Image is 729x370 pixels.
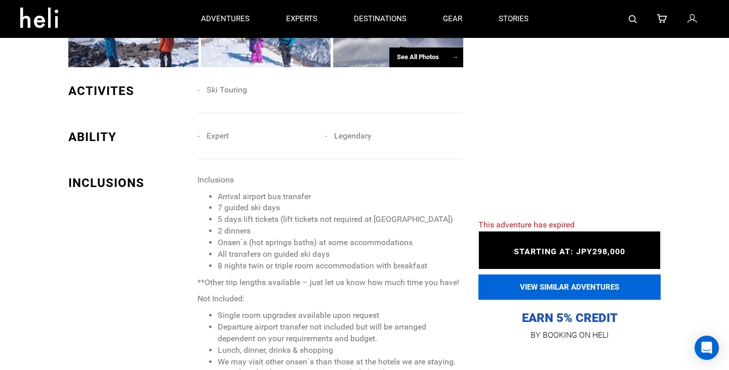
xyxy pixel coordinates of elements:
li: Single room upgrades available upon request [218,310,463,321]
span: Legendary [334,131,372,141]
p: destinations [354,14,407,24]
div: INCLUSIONS [68,174,190,192]
img: search-bar-icon.svg [629,15,637,23]
p: **Other trip lengths available – just let us know how much time you have! [197,277,463,289]
li: Departure airport transfer not included but will be arranged dependent on your requirements and b... [218,321,463,345]
span: Ski Touring [207,85,247,95]
div: ACTIVITES [68,82,190,100]
li: All transfers on guided ski days [218,249,463,260]
span: STARTING AT: JPY298,000 [514,247,625,256]
span: This adventure has expired [478,220,575,229]
li: Onsen`s (hot springs baths) at some accommodations [218,237,463,249]
li: 5 days lift tickets (lift tickets not required at [GEOGRAPHIC_DATA]) [218,214,463,225]
div: Open Intercom Messenger [695,336,719,360]
li: Lunch, dinner, drinks & shopping [218,345,463,356]
p: experts [286,14,317,24]
li: 7 guided ski days [218,202,463,214]
p: BY BOOKING ON HELI [478,328,661,342]
span: Expert [207,131,229,141]
div: See All Photos [389,48,463,67]
li: 8 nights twin or triple room accommodation with breakfast [218,260,463,272]
button: VIEW SIMILAR ADVENTURES [478,274,661,300]
span: → [452,53,458,61]
p: Inclusions [197,174,463,186]
p: Not Included: [197,293,463,305]
li: 2 dinners [218,225,463,237]
div: ABILITY [68,128,190,146]
li: Arrival airport bus transfer [218,191,463,203]
p: adventures [201,14,250,24]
